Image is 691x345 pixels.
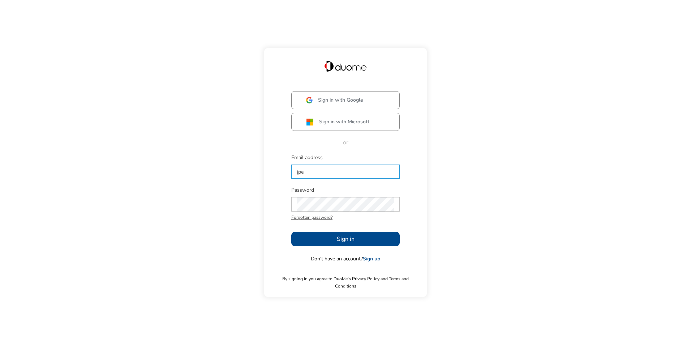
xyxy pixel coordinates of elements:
button: Sign in with Google [291,91,400,109]
span: Password [291,187,400,194]
img: Duome [325,61,366,72]
img: google.svg [306,97,313,103]
span: Email address [291,154,400,161]
span: or [339,139,352,146]
img: ms.svg [306,118,314,126]
span: Sign in [337,235,355,243]
span: Forgotten password? [291,214,400,221]
span: Don’t have an account? [311,255,380,263]
span: By signing in you agree to DuoMe’s Privacy Policy and Terms and Conditions [271,275,420,290]
a: Sign up [363,255,380,262]
button: Sign in with Microsoft [291,113,400,131]
span: Sign in with Microsoft [319,118,369,125]
button: Sign in [291,232,400,246]
span: Sign in with Google [318,97,363,104]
